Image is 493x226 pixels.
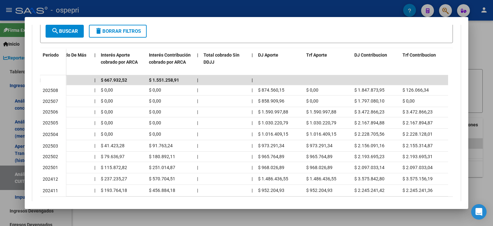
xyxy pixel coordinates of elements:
span: | [197,143,198,148]
span: | [252,176,253,181]
span: $ 968.026,89 [306,165,333,170]
span: $ 973.291,34 [258,143,284,148]
span: $ 952.204,93 [306,188,333,193]
span: | [94,165,95,170]
span: $ 2.228.705,56 [354,131,385,137]
span: $ 0,00 [101,87,113,93]
span: $ 2.097.033,14 [354,165,385,170]
span: | [94,87,95,93]
span: | [252,154,253,159]
span: $ 115.872,82 [101,165,127,170]
a: go to previous page [379,201,392,208]
li: page 3 [412,199,421,210]
span: $ 2.156.091,16 [354,143,385,148]
span: $ 0,00 [101,98,113,104]
span: $ 91.763,24 [149,143,173,148]
span: $ 570.704,51 [149,176,175,181]
span: | [252,109,253,114]
span: | [252,188,253,193]
span: $ 0,00 [101,131,113,137]
span: $ 667.932,52 [101,77,127,83]
span: $ 968.026,89 [258,165,284,170]
span: | [197,109,198,114]
datatable-header-cell: Trf Aporte [304,48,352,77]
datatable-header-cell: Total cobrado Sin DDJJ [201,48,249,77]
span: | [197,131,198,137]
span: $ 1.486.436,55 [306,176,336,181]
span: | [94,176,95,181]
a: 2 [403,201,411,208]
button: Buscar [46,25,84,38]
span: 202503 [43,143,58,149]
span: Trf Contribucion [402,52,436,58]
span: | [252,98,253,104]
span: $ 973.291,34 [306,143,333,148]
span: $ 1.486.436,55 [258,176,288,181]
span: $ 0,00 [306,98,318,104]
span: | [94,188,95,193]
span: Transferido De Más [46,52,86,58]
span: 202502 [43,154,58,159]
span: $ 2.167.894,87 [402,120,433,125]
span: $ 858.909,96 [258,98,284,104]
span: $ 3.575.842,80 [354,176,385,181]
span: $ 0,00 [306,87,318,93]
span: $ 2.097.033,04 [402,165,433,170]
span: $ 0,00 [149,120,161,125]
a: go to first page [365,201,377,208]
a: 1 [394,201,401,208]
li: page 2 [402,199,412,210]
span: $ 1.551.258,91 [149,77,179,83]
span: $ 251.014,87 [149,165,175,170]
span: $ 41.423,28 [101,143,125,148]
span: $ 0,00 [101,109,113,114]
span: $ 456.884,18 [149,188,175,193]
span: | [94,143,95,148]
span: $ 2.193.695,23 [354,154,385,159]
datatable-header-cell: | [195,48,201,77]
div: 22 total [40,197,122,213]
span: $ 0,00 [149,131,161,137]
datatable-header-cell: DJ Contribucion [352,48,400,77]
span: Interés Aporte cobrado por ARCA [101,52,138,65]
span: | [197,154,198,159]
span: Interés Contribución cobrado por ARCA [149,52,191,65]
span: $ 2.228.128,01 [402,131,433,137]
span: | [252,165,253,170]
span: Período [43,52,59,58]
span: DJ Aporte [258,52,278,58]
span: 202507 [43,99,58,104]
datatable-header-cell: | [92,48,98,77]
span: $ 3.472.866,23 [354,109,385,114]
span: 202411 [43,188,58,193]
span: | [252,131,253,137]
span: $ 0,00 [149,98,161,104]
span: 202504 [43,132,58,137]
span: | [197,176,198,181]
span: | [94,109,95,114]
datatable-header-cell: | [249,48,255,77]
span: $ 1.590.997,88 [306,109,336,114]
mat-icon: search [51,27,59,35]
span: $ 2.167.894,88 [354,120,385,125]
li: page 1 [393,199,402,210]
span: $ 1.590.997,88 [258,109,288,114]
mat-icon: delete [95,27,102,35]
span: Total cobrado Sin DDJJ [203,52,239,65]
span: | [252,120,253,125]
span: DJ Contribucion [354,52,387,58]
span: | [197,87,198,93]
span: $ 3.575.156,19 [402,176,433,181]
span: $ 79.636,97 [101,154,125,159]
span: $ 1.847.873,95 [354,87,385,93]
span: $ 2.245.241,42 [354,188,385,193]
span: $ 3.472.866,23 [402,109,433,114]
span: | [94,52,96,58]
span: 202501 [43,165,58,170]
span: $ 0,00 [149,87,161,93]
span: | [197,120,198,125]
span: | [197,188,198,193]
span: Borrar Filtros [95,28,141,34]
datatable-header-cell: Transferido De Más [44,48,92,77]
span: | [197,165,198,170]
